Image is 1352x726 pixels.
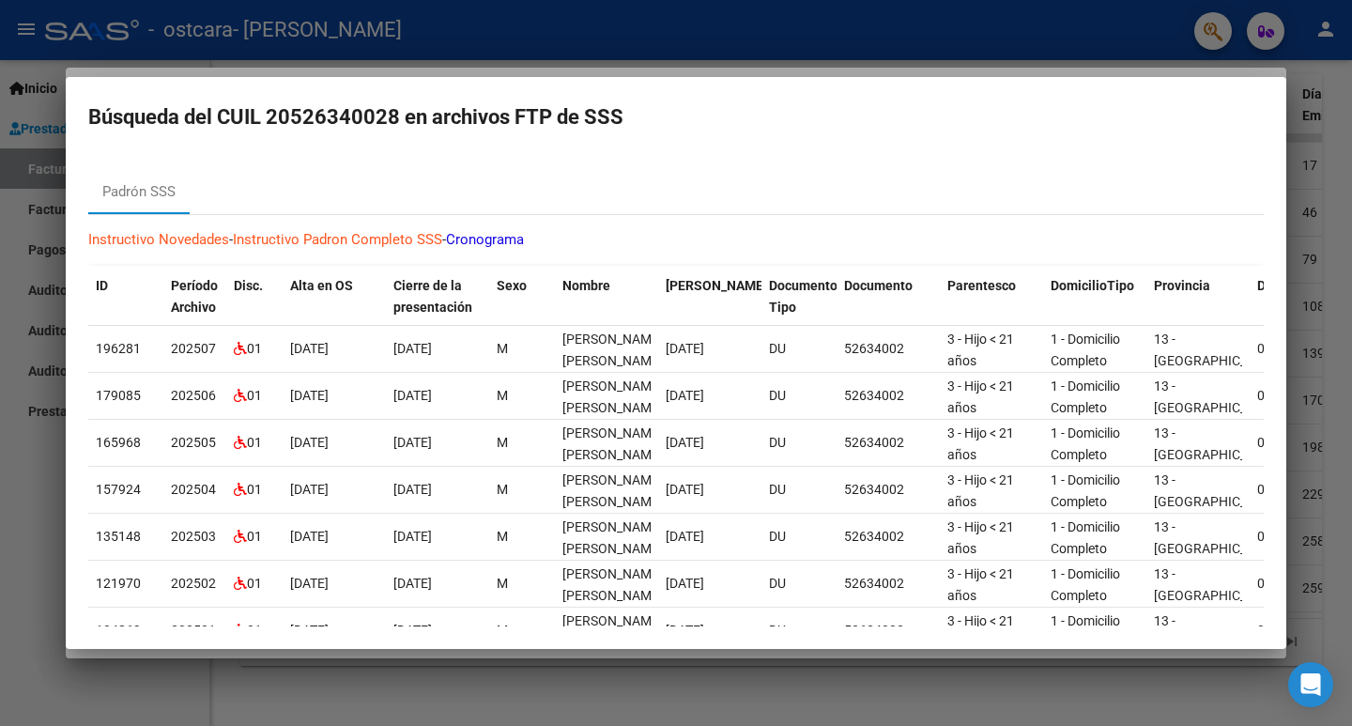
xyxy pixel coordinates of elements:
span: 135148 [96,529,141,544]
a: Instructivo Novedades [88,231,229,248]
div: 52634002 [844,432,932,454]
span: Documento [844,278,913,293]
datatable-header-cell: Sexo [489,266,555,328]
span: 1 - Domicilio Completo [1051,332,1120,368]
span: [DATE] [666,341,704,356]
span: 1 - Domicilio Completo [1051,519,1120,556]
span: 3 - Hijo < 21 años [947,378,1014,415]
span: [DATE] [393,623,432,638]
div: 01 [234,385,275,407]
span: 13 - [GEOGRAPHIC_DATA] [1154,613,1281,650]
span: Nombre [562,278,610,293]
span: 179085 [96,388,141,403]
span: 1 - Domicilio Completo [1051,566,1120,603]
datatable-header-cell: Nombre [555,266,658,328]
span: CANO ORREGO, LAUTARO NICOLAS [562,378,663,415]
span: 121970 [96,576,141,591]
span: M [497,576,508,591]
span: [DATE] [290,623,329,638]
span: 3 - Hijo < 21 años [947,566,1014,603]
span: 165968 [96,435,141,450]
span: 196281 [96,341,141,356]
datatable-header-cell: Período Archivo [163,266,226,328]
datatable-header-cell: Provincia [1146,266,1250,328]
div: 01 [234,526,275,548]
div: DU [769,526,829,548]
div: DU [769,385,829,407]
span: Departamento [1257,278,1344,293]
span: 202504 [171,482,216,497]
span: [DATE] [290,388,329,403]
span: Parentesco [947,278,1016,293]
span: [DATE] [290,341,329,356]
span: CANO ORREGO, LAUTARO NICOLAS [562,566,663,603]
span: 3 - Hijo < 21 años [947,472,1014,509]
span: [DATE] [393,482,432,497]
a: Instructivo Padron Completo SSS [233,231,442,248]
span: M [497,529,508,544]
div: DU [769,479,829,501]
span: [DATE] [666,576,704,591]
span: CANO ORREGO, LAUTARO NICOLAS [562,613,663,650]
span: [DATE] [393,529,432,544]
span: Alta en OS [290,278,353,293]
div: Padrón SSS [102,181,176,203]
span: M [497,623,508,638]
span: [DATE] [290,482,329,497]
div: 0067 [1257,338,1345,360]
span: [DATE] [666,435,704,450]
div: Open Intercom Messenger [1288,662,1333,707]
datatable-header-cell: Alta en OS [283,266,386,328]
div: 0067 [1257,573,1345,595]
span: 202502 [171,576,216,591]
datatable-header-cell: DomicilioTipo [1043,266,1146,328]
div: 0067 [1257,526,1345,548]
span: 202501 [171,623,216,638]
div: 0067 [1257,385,1345,407]
span: CANO ORREGO, LAUTARO NICOLAS [562,519,663,556]
span: [DATE] [666,482,704,497]
div: 01 [234,573,275,595]
span: [DATE] [666,529,704,544]
span: 13 - [GEOGRAPHIC_DATA] [1154,378,1281,415]
div: 01 [234,338,275,360]
h2: Búsqueda del CUIL 20526340028 en archivos FTP de SSS [88,100,1264,135]
span: [DATE] [290,529,329,544]
div: 52634002 [844,620,932,641]
div: 0067 [1257,620,1345,641]
div: 52634002 [844,479,932,501]
span: Cierre de la presentación [393,278,472,315]
div: 52634002 [844,338,932,360]
span: 104869 [96,623,141,638]
span: 202506 [171,388,216,403]
span: 13 - [GEOGRAPHIC_DATA] [1154,425,1281,462]
span: [PERSON_NAME]. [666,278,771,293]
span: ID [96,278,108,293]
span: 13 - [GEOGRAPHIC_DATA] [1154,332,1281,368]
datatable-header-cell: Documento [837,266,940,328]
span: M [497,435,508,450]
datatable-header-cell: Disc. [226,266,283,328]
span: Sexo [497,278,527,293]
span: 1 - Domicilio Completo [1051,378,1120,415]
span: [DATE] [666,623,704,638]
span: [DATE] [290,576,329,591]
div: 0067 [1257,432,1345,454]
span: 13 - [GEOGRAPHIC_DATA] [1154,566,1281,603]
datatable-header-cell: Parentesco [940,266,1043,328]
span: 3 - Hijo < 21 años [947,613,1014,650]
span: Provincia [1154,278,1210,293]
span: 1 - Domicilio Completo [1051,472,1120,509]
span: [DATE] [393,341,432,356]
span: 1 - Domicilio Completo [1051,425,1120,462]
div: 01 [234,620,275,641]
datatable-header-cell: Fecha Nac. [658,266,761,328]
datatable-header-cell: Cierre de la presentación [386,266,489,328]
span: M [497,341,508,356]
span: CANO ORREGO, LAUTARO NICOLAS [562,425,663,462]
span: 13 - [GEOGRAPHIC_DATA] [1154,519,1281,556]
datatable-header-cell: ID [88,266,163,328]
div: DU [769,573,829,595]
span: [DATE] [666,388,704,403]
div: 01 [234,479,275,501]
